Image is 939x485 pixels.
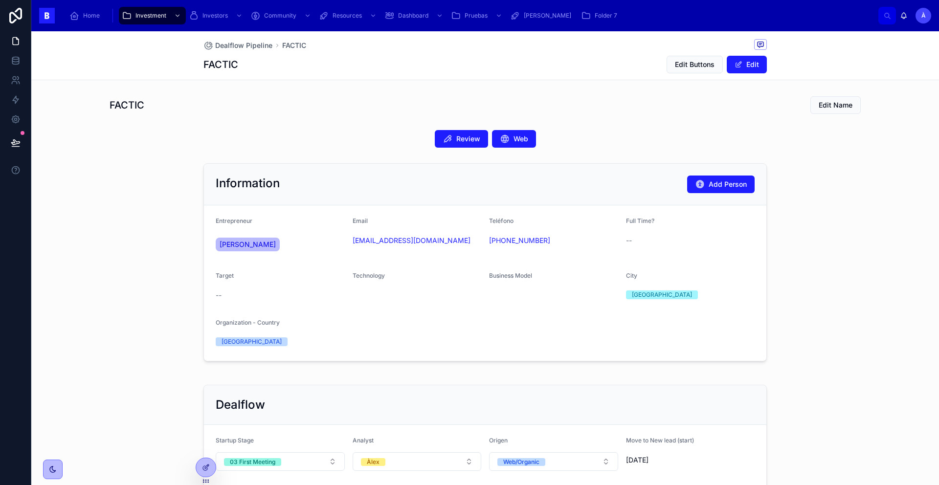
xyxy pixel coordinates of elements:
span: Home [83,12,100,20]
a: Dashboard [381,7,448,24]
span: Dealflow Pipeline [215,41,272,50]
button: Edit Buttons [667,56,723,73]
a: Community [247,7,316,24]
div: scrollable content [63,5,878,26]
span: Origen [489,437,508,444]
span: Full Time? [626,217,654,224]
h2: Dealflow [216,397,265,413]
div: Web/Organic [503,458,539,466]
span: Edit Name [819,100,852,110]
span: Entrepreneur [216,217,252,224]
a: [PHONE_NUMBER] [489,236,550,245]
span: Add Person [709,179,747,189]
button: Select Button [353,452,482,471]
span: Dashboard [398,12,428,20]
span: À [921,12,926,20]
a: Home [67,7,107,24]
span: Startup Stage [216,437,254,444]
a: Investors [186,7,247,24]
a: [PERSON_NAME] [216,238,280,251]
div: 03 First Meeting [230,458,275,466]
h1: FACTIC [110,98,144,112]
span: [PERSON_NAME] [220,240,276,249]
button: Add Person [687,176,755,193]
h1: FACTIC [203,58,238,71]
a: [EMAIL_ADDRESS][DOMAIN_NAME] [353,236,470,245]
span: Email [353,217,368,224]
button: Edit [727,56,767,73]
span: Move to New lead (start) [626,437,694,444]
span: City [626,272,637,279]
span: Web [514,134,528,144]
h2: Information [216,176,280,191]
a: [PERSON_NAME] [507,7,578,24]
a: Investment [119,7,186,24]
a: FACTIC [282,41,306,50]
span: -- [216,290,222,300]
span: Review [456,134,480,144]
span: -- [626,236,632,245]
span: Target [216,272,234,279]
a: Resources [316,7,381,24]
span: Technology [353,272,385,279]
span: Investors [202,12,228,20]
span: Business Model [489,272,532,279]
span: Organization - Country [216,319,280,326]
button: Unselect ALEX [361,457,385,466]
button: Edit Name [810,96,861,114]
span: Investment [135,12,166,20]
span: Teléfono [489,217,514,224]
div: [GEOGRAPHIC_DATA] [222,337,282,346]
button: Web [492,130,536,148]
span: Folder 7 [595,12,617,20]
span: Analyst [353,437,374,444]
span: Resources [333,12,362,20]
span: Pruebas [465,12,488,20]
div: [GEOGRAPHIC_DATA] [632,290,692,299]
a: Folder 7 [578,7,624,24]
span: [DATE] [626,455,755,465]
img: App logo [39,8,55,23]
a: Pruebas [448,7,507,24]
span: Community [264,12,296,20]
a: Dealflow Pipeline [203,41,272,50]
span: Edit Buttons [675,60,715,69]
div: Àlex [367,458,380,466]
button: Select Button [489,452,618,471]
button: Select Button [216,452,345,471]
span: [PERSON_NAME] [524,12,571,20]
button: Review [435,130,488,148]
